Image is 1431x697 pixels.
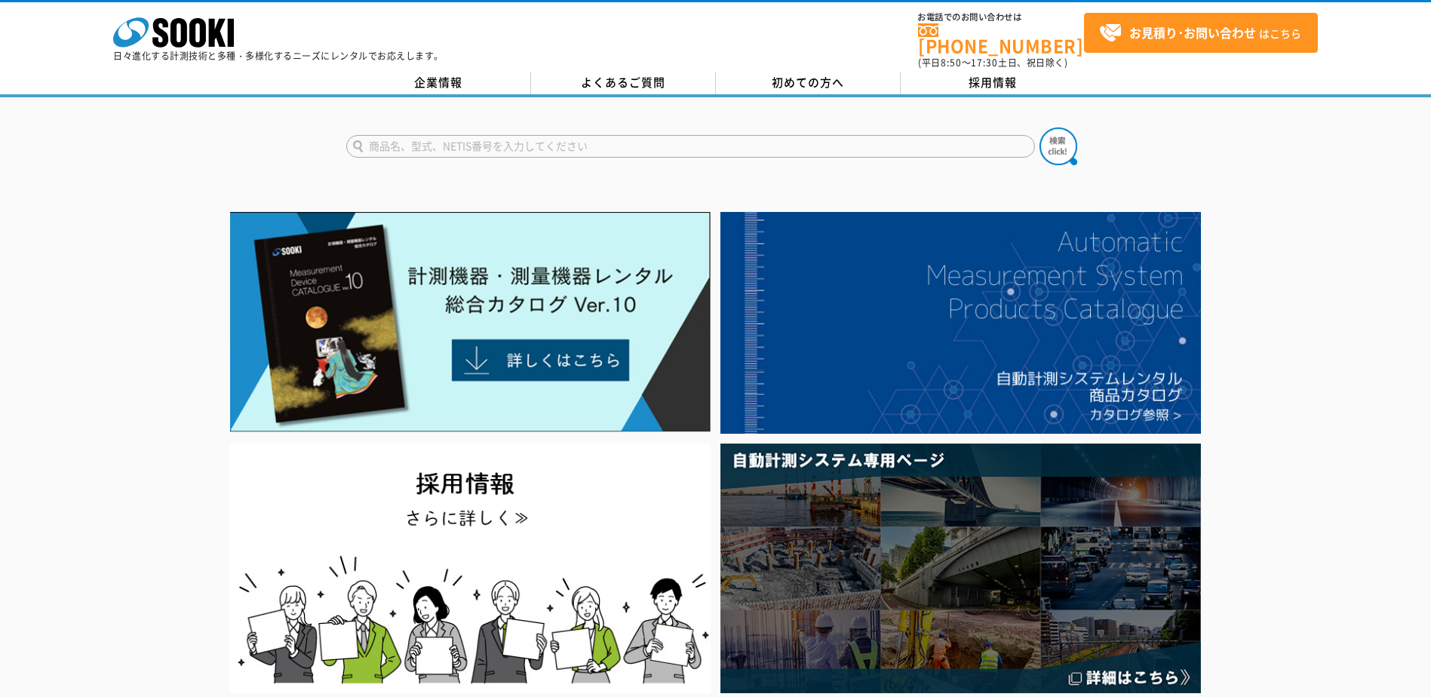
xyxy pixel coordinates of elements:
[941,56,962,69] span: 8:50
[720,212,1201,434] img: 自動計測システムカタログ
[1039,127,1077,165] img: btn_search.png
[720,444,1201,693] img: 自動計測システム専用ページ
[901,72,1086,94] a: 採用情報
[346,135,1035,158] input: 商品名、型式、NETIS番号を入力してください
[971,56,998,69] span: 17:30
[113,51,444,60] p: 日々進化する計測技術と多種・多様化するニーズにレンタルでお応えします。
[1099,22,1301,45] span: はこちら
[918,56,1067,69] span: (平日 ～ 土日、祝日除く)
[230,444,711,693] img: SOOKI recruit
[918,13,1084,22] span: お電話でのお問い合わせは
[1084,13,1318,53] a: お見積り･お問い合わせはこちら
[531,72,716,94] a: よくあるご質問
[918,23,1084,54] a: [PHONE_NUMBER]
[716,72,901,94] a: 初めての方へ
[772,74,844,91] span: 初めての方へ
[1129,23,1256,41] strong: お見積り･お問い合わせ
[346,72,531,94] a: 企業情報
[230,212,711,432] img: Catalog Ver10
